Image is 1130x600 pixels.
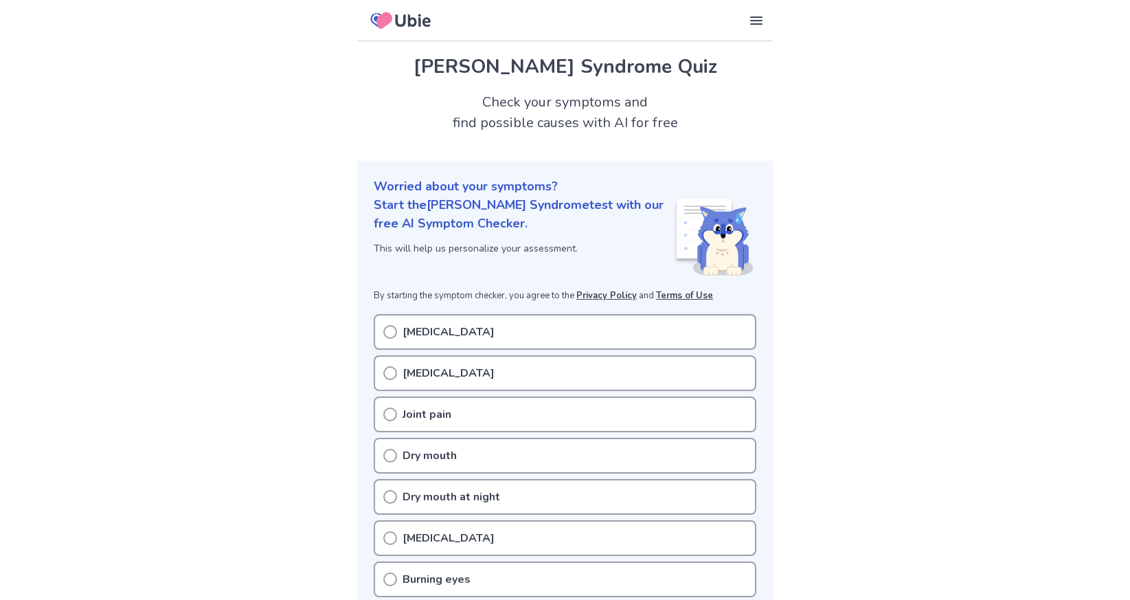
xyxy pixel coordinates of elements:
img: Shiba [674,199,754,276]
p: Dry mouth at night [403,489,500,505]
a: Privacy Policy [576,289,637,302]
a: Terms of Use [656,289,713,302]
p: Worried about your symptoms? [374,177,756,196]
h2: Check your symptoms and find possible causes with AI for free [357,92,773,133]
p: This will help us personalize your assessment. [374,241,674,256]
p: [MEDICAL_DATA] [403,530,495,546]
p: Joint pain [403,406,451,423]
h1: [PERSON_NAME] Syndrome Quiz [374,52,756,81]
p: Start the [PERSON_NAME] Syndrome test with our free AI Symptom Checker. [374,196,674,233]
p: [MEDICAL_DATA] [403,324,495,340]
p: [MEDICAL_DATA] [403,365,495,381]
p: Dry mouth [403,447,457,464]
p: By starting the symptom checker, you agree to the and [374,289,756,303]
p: Burning eyes [403,571,471,588]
